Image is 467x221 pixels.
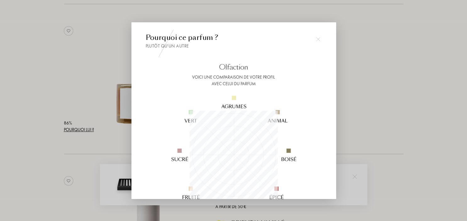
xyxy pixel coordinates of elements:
[146,62,322,72] div: Olfaction
[146,42,322,49] div: Plutôt qu'un autre
[146,74,322,87] div: Voici une comparaison de votre profil avec celui du parfum
[316,37,320,41] img: cross.svg
[146,32,322,49] div: Pourquoi ce parfum ?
